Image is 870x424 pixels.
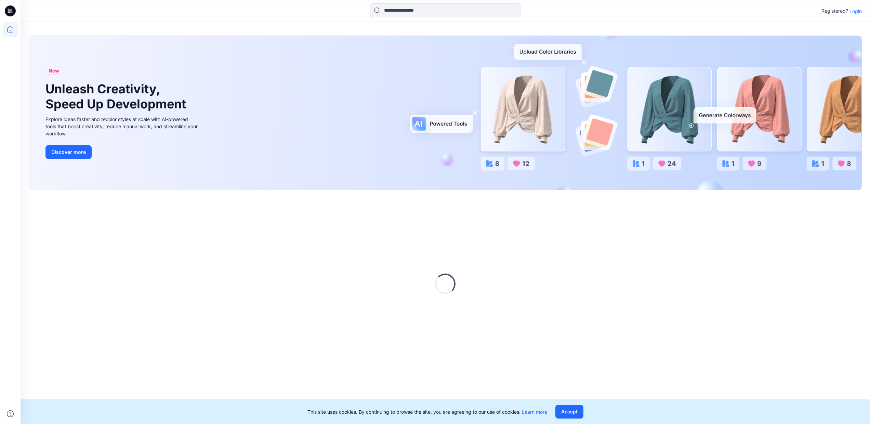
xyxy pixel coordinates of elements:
[45,145,199,159] a: Discover more
[45,116,199,137] div: Explore ideas faster and recolor styles at scale with AI-powered tools that boost creativity, red...
[555,405,583,419] button: Accept
[307,408,547,415] p: This site uses cookies. By continuing to browse the site, you are agreeing to our use of cookies.
[45,145,92,159] button: Discover more
[821,7,848,15] p: Registered?
[522,409,547,415] a: Learn more
[45,82,189,111] h1: Unleash Creativity, Speed Up Development
[849,8,862,15] p: Login
[49,67,59,75] span: New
